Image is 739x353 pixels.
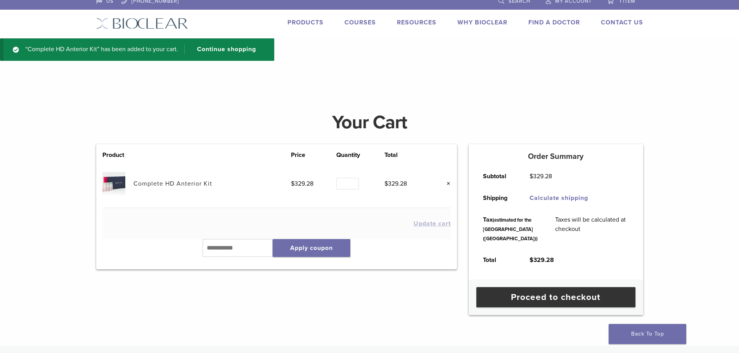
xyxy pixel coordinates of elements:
[547,209,637,249] td: Taxes will be calculated at checkout
[457,19,507,26] a: Why Bioclear
[476,287,635,307] a: Proceed to checkout
[474,165,521,187] th: Subtotal
[102,172,125,195] img: Complete HD Anterior Kit
[336,150,384,160] th: Quantity
[528,19,580,26] a: Find A Doctor
[469,152,643,161] h5: Order Summary
[414,220,451,227] button: Update cart
[441,179,451,189] a: Remove this item
[601,19,643,26] a: Contact Us
[609,324,686,344] a: Back To Top
[384,180,388,188] span: $
[530,256,554,264] bdi: 329.28
[133,180,212,188] a: Complete HD Anterior Kit
[291,180,294,188] span: $
[184,45,262,55] a: Continue shopping
[287,19,324,26] a: Products
[483,217,538,242] small: (estimated for the [GEOGRAPHIC_DATA] ([GEOGRAPHIC_DATA]))
[96,18,188,29] img: Bioclear
[530,172,533,180] span: $
[273,239,350,257] button: Apply coupon
[530,256,533,264] span: $
[530,172,552,180] bdi: 329.28
[474,209,547,249] th: Tax
[291,180,313,188] bdi: 329.28
[474,249,521,271] th: Total
[530,194,588,202] a: Calculate shipping
[474,187,521,209] th: Shipping
[384,150,430,160] th: Total
[102,150,133,160] th: Product
[344,19,376,26] a: Courses
[291,150,337,160] th: Price
[384,180,407,188] bdi: 329.28
[397,19,436,26] a: Resources
[90,113,649,132] h1: Your Cart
